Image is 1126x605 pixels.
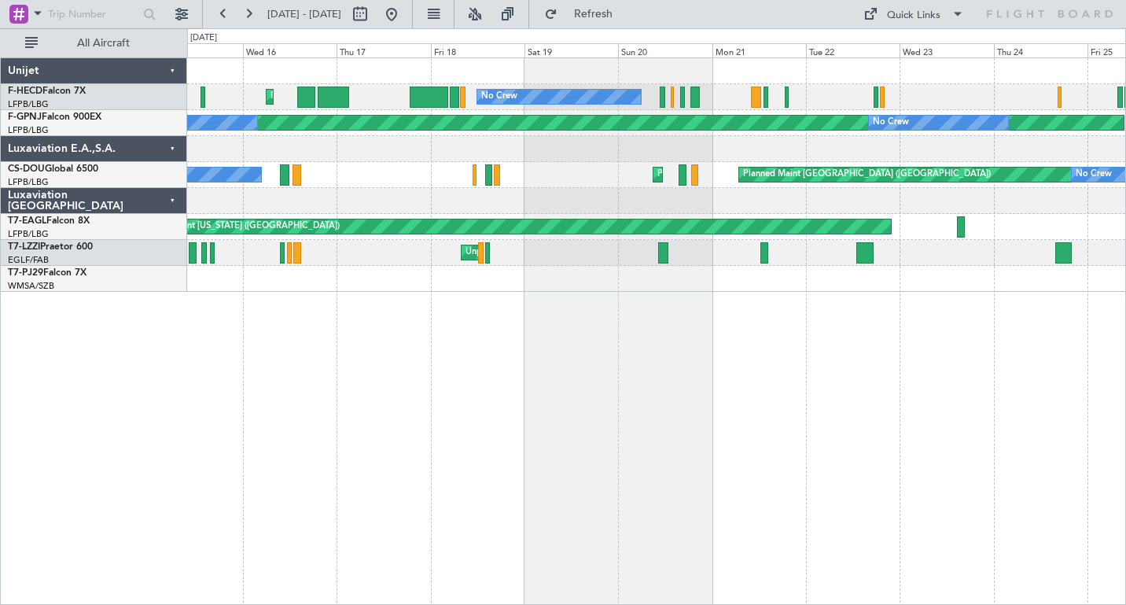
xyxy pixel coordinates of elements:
button: All Aircraft [17,31,171,56]
a: LFPB/LBG [8,124,49,136]
a: EGLF/FAB [8,254,49,266]
button: Refresh [537,2,631,27]
div: No Crew [481,85,517,109]
div: Tue 15 [149,43,243,57]
span: [DATE] - [DATE] [267,7,341,21]
div: Tue 22 [806,43,900,57]
div: Fri 18 [431,43,524,57]
a: CS-DOUGlobal 6500 [8,164,98,174]
span: All Aircraft [41,38,166,49]
span: T7-PJ29 [8,268,43,278]
div: No Crew [873,111,909,135]
div: Sun 20 [618,43,712,57]
a: LFPB/LBG [8,176,49,188]
div: Quick Links [887,8,940,24]
span: F-HECD [8,87,42,96]
span: F-GPNJ [8,113,42,122]
div: Wed 23 [900,43,993,57]
a: T7-LZZIPraetor 600 [8,242,93,252]
span: T7-LZZI [8,242,40,252]
a: F-HECDFalcon 7X [8,87,86,96]
a: F-GPNJFalcon 900EX [8,113,101,122]
div: [DATE] [190,31,217,45]
div: Thu 17 [337,43,430,57]
div: Planned Maint [GEOGRAPHIC_DATA] ([GEOGRAPHIC_DATA]) [270,85,518,109]
a: T7-EAGLFalcon 8X [8,216,90,226]
button: Quick Links [856,2,972,27]
a: WMSA/SZB [8,280,54,292]
div: Planned Maint [GEOGRAPHIC_DATA] ([GEOGRAPHIC_DATA]) [657,163,905,186]
span: Refresh [561,9,627,20]
div: Mon 21 [712,43,806,57]
div: Sat 19 [524,43,618,57]
div: Planned Maint [GEOGRAPHIC_DATA] ([GEOGRAPHIC_DATA]) [743,163,991,186]
div: Thu 24 [994,43,1087,57]
div: Planned Maint [US_STATE] ([GEOGRAPHIC_DATA]) [138,215,340,238]
a: T7-PJ29Falcon 7X [8,268,86,278]
input: Trip Number [48,2,138,26]
div: Wed 16 [243,43,337,57]
div: Unplanned Maint [GEOGRAPHIC_DATA] ([GEOGRAPHIC_DATA]) [465,241,724,264]
a: LFPB/LBG [8,98,49,110]
div: No Crew [1076,163,1112,186]
a: LFPB/LBG [8,228,49,240]
span: CS-DOU [8,164,45,174]
span: T7-EAGL [8,216,46,226]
